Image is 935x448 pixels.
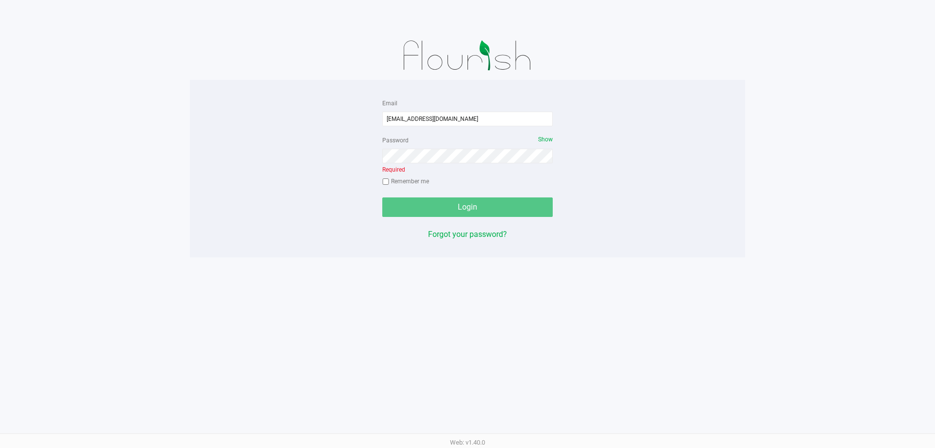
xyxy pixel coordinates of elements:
label: Remember me [382,177,429,186]
span: Required [382,166,405,173]
button: Forgot your password? [428,229,507,240]
input: Remember me [382,178,389,185]
label: Email [382,99,397,108]
label: Password [382,136,409,145]
span: Web: v1.40.0 [450,439,485,446]
span: Show [538,136,553,143]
